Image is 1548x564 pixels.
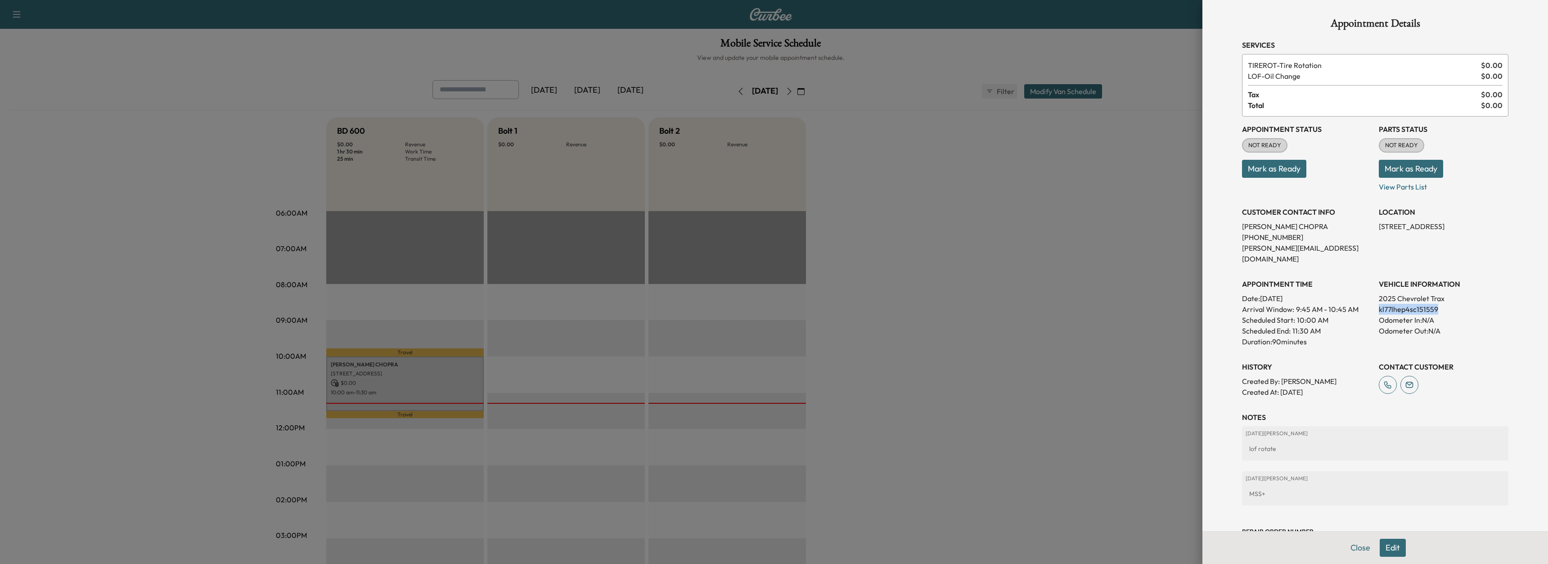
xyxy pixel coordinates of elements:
[1242,124,1372,135] h3: Appointment Status
[1379,315,1508,325] p: Odometer In: N/A
[1242,232,1372,243] p: [PHONE_NUMBER]
[1242,304,1372,315] p: Arrival Window:
[1379,124,1508,135] h3: Parts Status
[1242,325,1291,336] p: Scheduled End:
[1379,279,1508,289] h3: VEHICLE INFORMATION
[1242,527,1508,536] h3: Repair Order number
[1246,441,1505,457] div: lof rotate
[1379,178,1508,192] p: View Parts List
[1246,486,1505,502] div: MSS+
[1243,141,1287,150] span: NOT READY
[1246,430,1505,437] p: [DATE] | [PERSON_NAME]
[1481,71,1503,81] span: $ 0.00
[1379,221,1508,232] p: [STREET_ADDRESS]
[1242,243,1372,264] p: [PERSON_NAME][EMAIL_ADDRESS][DOMAIN_NAME]
[1296,304,1359,315] span: 9:45 AM - 10:45 AM
[1379,361,1508,372] h3: CONTACT CUSTOMER
[1297,315,1328,325] p: 10:00 AM
[1242,279,1372,289] h3: APPOINTMENT TIME
[1345,539,1376,557] button: Close
[1380,141,1423,150] span: NOT READY
[1242,387,1372,397] p: Created At : [DATE]
[1242,207,1372,217] h3: CUSTOMER CONTACT INFO
[1242,221,1372,232] p: [PERSON_NAME] CHOPRA
[1242,412,1508,423] h3: NOTES
[1242,315,1295,325] p: Scheduled Start:
[1379,304,1508,315] p: kl77lhep4sc151559
[1379,160,1443,178] button: Mark as Ready
[1242,336,1372,347] p: Duration: 90 minutes
[1380,539,1406,557] button: Edit
[1248,60,1477,71] span: Tire Rotation
[1246,475,1505,482] p: [DATE] | [PERSON_NAME]
[1242,18,1508,32] h1: Appointment Details
[1379,325,1508,336] p: Odometer Out: N/A
[1242,376,1372,387] p: Created By : [PERSON_NAME]
[1248,100,1481,111] span: Total
[1379,293,1508,304] p: 2025 Chevrolet Trax
[1242,293,1372,304] p: Date: [DATE]
[1379,207,1508,217] h3: LOCATION
[1481,89,1503,100] span: $ 0.00
[1242,160,1306,178] button: Mark as Ready
[1242,40,1508,50] h3: Services
[1481,100,1503,111] span: $ 0.00
[1481,60,1503,71] span: $ 0.00
[1248,89,1481,100] span: Tax
[1292,325,1321,336] p: 11:30 AM
[1248,71,1477,81] span: Oil Change
[1242,361,1372,372] h3: History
